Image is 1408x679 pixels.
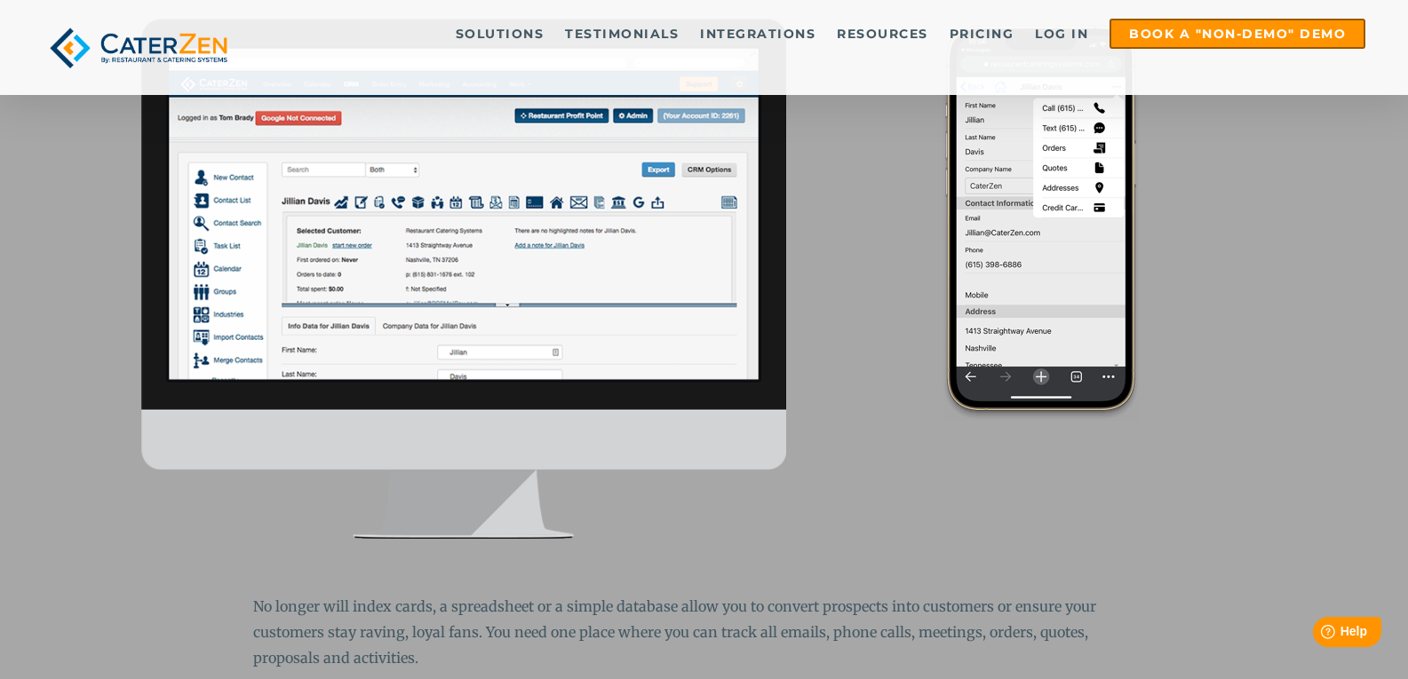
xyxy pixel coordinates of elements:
[447,20,553,47] a: Solutions
[941,20,1023,47] a: Pricing
[1250,610,1388,659] iframe: Help widget launcher
[691,20,824,47] a: Integrations
[1026,20,1097,47] a: Log in
[268,19,1365,49] div: Navigation Menu
[141,19,786,539] img: caterzen-catering-crm
[828,20,937,47] a: Resources
[556,20,688,47] a: Testimonials
[1110,19,1365,49] a: Book a "Non-Demo" Demo
[943,19,1140,421] img: mobile-ordering-options
[43,19,235,77] img: caterzen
